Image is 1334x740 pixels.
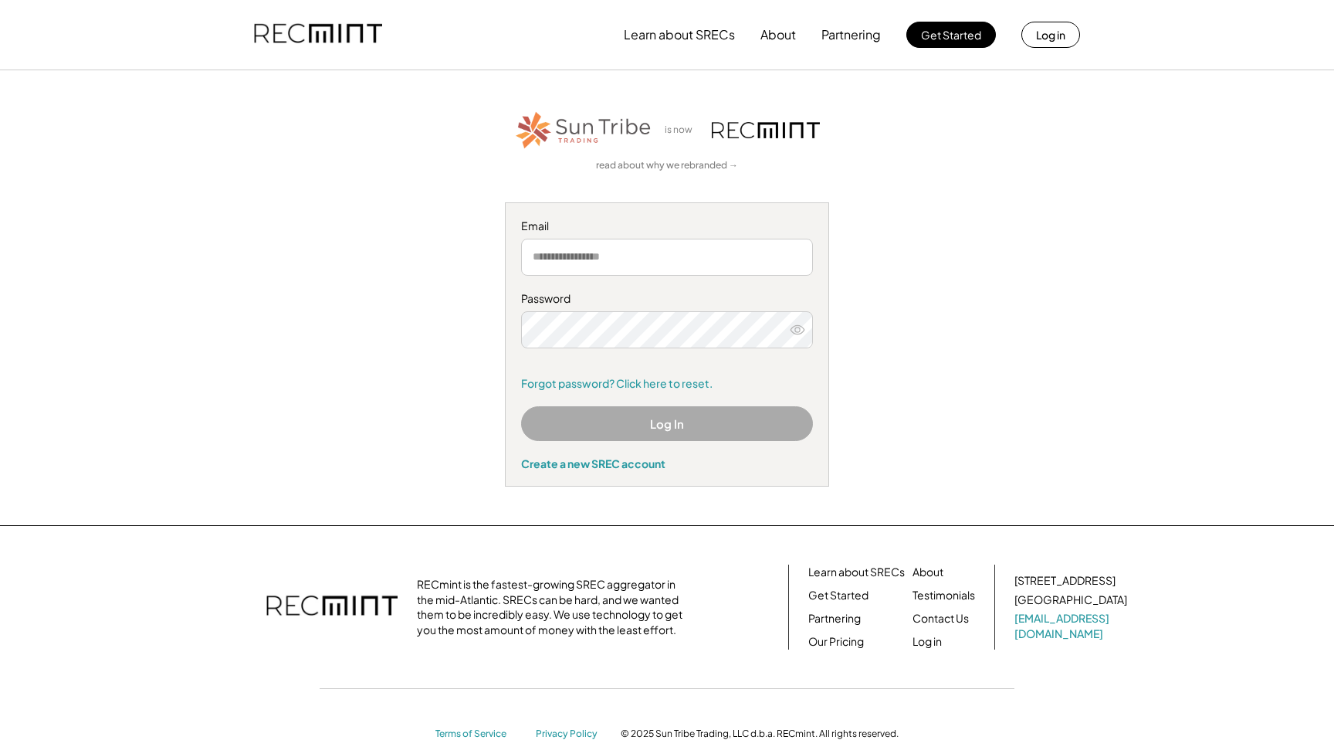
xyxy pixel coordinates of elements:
[1014,573,1116,589] div: [STREET_ADDRESS]
[1014,611,1130,641] a: [EMAIL_ADDRESS][DOMAIN_NAME]
[760,19,796,50] button: About
[912,611,969,626] a: Contact Us
[912,588,975,603] a: Testimonials
[912,634,942,650] a: Log in
[521,291,813,307] div: Password
[621,728,899,740] div: © 2025 Sun Tribe Trading, LLC d.b.a. RECmint. All rights reserved.
[417,577,691,637] div: RECmint is the fastest-growing SREC aggregator in the mid-Atlantic. SRECs can be hard, and we wan...
[521,219,813,234] div: Email
[514,109,653,151] img: STT_Horizontal_Logo%2B-%2BColor.png
[808,611,861,626] a: Partnering
[521,457,813,470] div: Create a new SREC account
[661,124,704,137] div: is now
[712,122,820,138] img: recmint-logotype%403x.png
[808,634,864,650] a: Our Pricing
[821,19,881,50] button: Partnering
[808,588,868,603] a: Get Started
[624,19,735,50] button: Learn about SRECs
[912,565,943,580] a: About
[906,22,996,48] button: Get Started
[521,406,813,441] button: Log In
[596,159,738,172] a: read about why we rebranded →
[808,565,905,580] a: Learn about SRECs
[254,8,382,61] img: recmint-logotype%403x.png
[1021,22,1080,48] button: Log in
[266,580,398,634] img: recmint-logotype%403x.png
[1014,592,1127,608] div: [GEOGRAPHIC_DATA]
[521,376,813,392] a: Forgot password? Click here to reset.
